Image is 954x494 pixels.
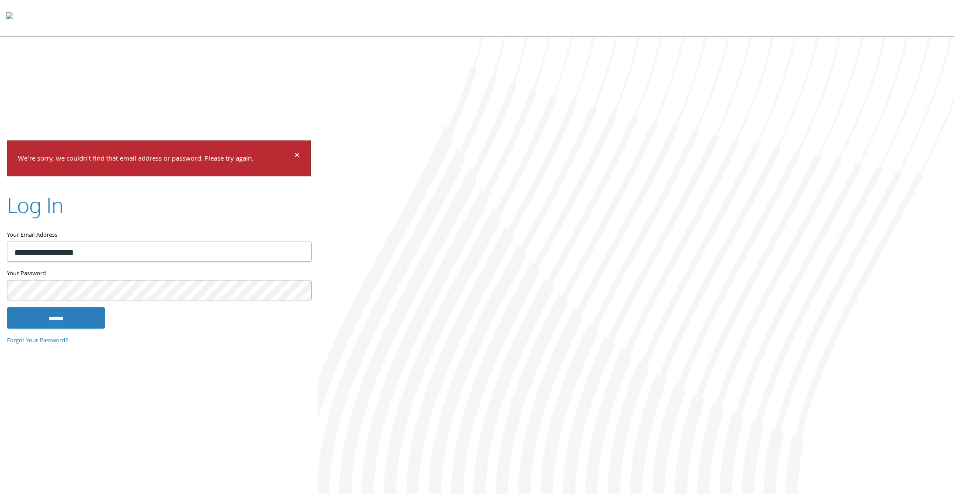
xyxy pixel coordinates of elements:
[294,148,300,165] span: ×
[7,190,63,220] h2: Log In
[294,151,300,162] button: Dismiss alert
[6,9,13,27] img: todyl-logo-dark.svg
[18,153,293,166] p: We're sorry, we couldn't find that email address or password. Please try again.
[7,269,311,280] label: Your Password
[7,336,68,346] a: Forgot Your Password?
